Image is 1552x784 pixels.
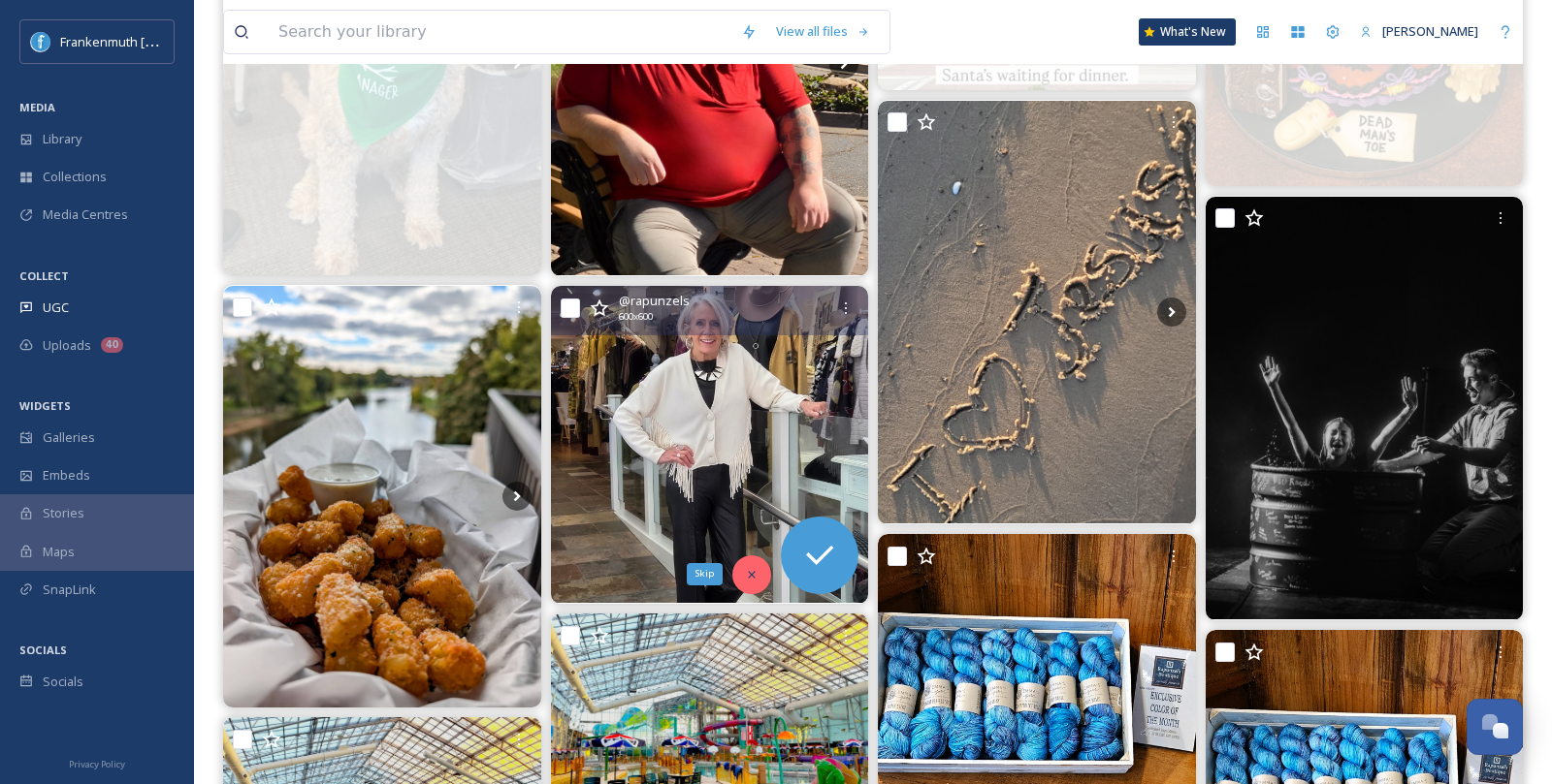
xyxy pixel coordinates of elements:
span: 600 x 600 [619,310,653,324]
div: 40 [101,337,123,353]
span: [PERSON_NAME] [1382,22,1478,40]
a: Privacy Policy [69,751,125,774]
span: COLLECT [19,268,69,283]
div: Skip [687,563,723,584]
span: Socials [43,673,83,691]
span: Frankenmuth [US_STATE] [60,32,207,50]
span: WIDGETS [19,398,71,413]
img: Teri in our Eternelle Fringe Jacket $199. Clara Sun Woo Liquid Leather Tank $72.50 and Lysse Faux... [551,286,869,604]
a: View all files [766,13,880,50]
span: Galleries [43,428,95,447]
a: [PERSON_NAME] [1350,13,1488,50]
img: Social%20Media%20PFP%202025.jpg [31,32,50,51]
a: What's New [1139,18,1236,46]
span: MEDIA [19,100,55,114]
span: Stories [43,504,84,522]
span: Embeds [43,466,90,485]
span: Collections [43,168,107,186]
span: SnapLink [43,580,96,599]
span: Uploads [43,336,91,355]
img: Say hello to one of our new menu items 👋 Our Parmesan Tater Tots are tossed in truffle oil, grate... [223,286,541,707]
span: UGC [43,298,69,317]
input: Search your library [269,11,731,53]
span: SOCIALS [19,643,67,657]
button: Open Chat [1467,699,1523,755]
img: Yesterday was an incredible celebration of the resurrection of Jesus at the Dow Event Center! Wit... [1206,197,1524,620]
span: Maps [43,543,75,561]
span: @ rapunzels [619,292,690,310]
span: Media Centres [43,205,128,224]
img: Sadly, every trip has its end... I'll miss you. 💙🌊 #mackinac #mackinacisland #oscodamichigan #bea... [878,101,1196,524]
span: Library [43,130,81,148]
span: Privacy Policy [69,758,125,770]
